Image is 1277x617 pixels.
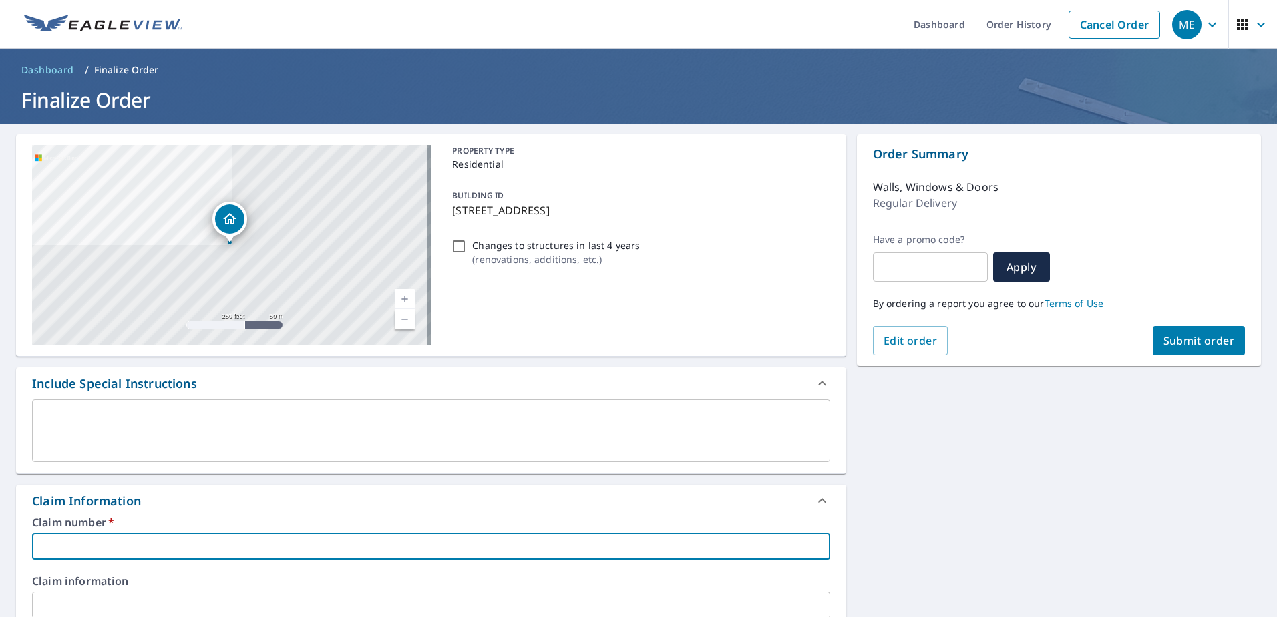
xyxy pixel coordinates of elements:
[21,63,74,77] span: Dashboard
[85,62,89,78] li: /
[16,86,1261,114] h1: Finalize Order
[1045,297,1104,310] a: Terms of Use
[395,289,415,309] a: Current Level 17, Zoom In
[873,234,988,246] label: Have a promo code?
[873,326,948,355] button: Edit order
[1172,10,1202,39] div: ME
[395,309,415,329] a: Current Level 17, Zoom Out
[873,298,1245,310] p: By ordering a report you agree to our
[212,202,247,243] div: Dropped pin, building 1, Residential property, 736 S Monterey Ave Villa Park, IL 60181
[24,15,182,35] img: EV Logo
[873,145,1245,163] p: Order Summary
[1004,260,1039,274] span: Apply
[16,367,846,399] div: Include Special Instructions
[16,485,846,517] div: Claim Information
[884,333,938,348] span: Edit order
[472,252,640,266] p: ( renovations, additions, etc. )
[32,492,141,510] div: Claim Information
[452,157,824,171] p: Residential
[452,145,824,157] p: PROPERTY TYPE
[1069,11,1160,39] a: Cancel Order
[1153,326,1246,355] button: Submit order
[1163,333,1235,348] span: Submit order
[472,238,640,252] p: Changes to structures in last 4 years
[16,59,79,81] a: Dashboard
[873,195,957,211] p: Regular Delivery
[452,190,504,201] p: BUILDING ID
[873,179,998,195] p: Walls, Windows & Doors
[16,59,1261,81] nav: breadcrumb
[32,375,197,393] div: Include Special Instructions
[993,252,1050,282] button: Apply
[32,576,830,586] label: Claim information
[452,202,824,218] p: [STREET_ADDRESS]
[32,517,830,528] label: Claim number
[94,63,159,77] p: Finalize Order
